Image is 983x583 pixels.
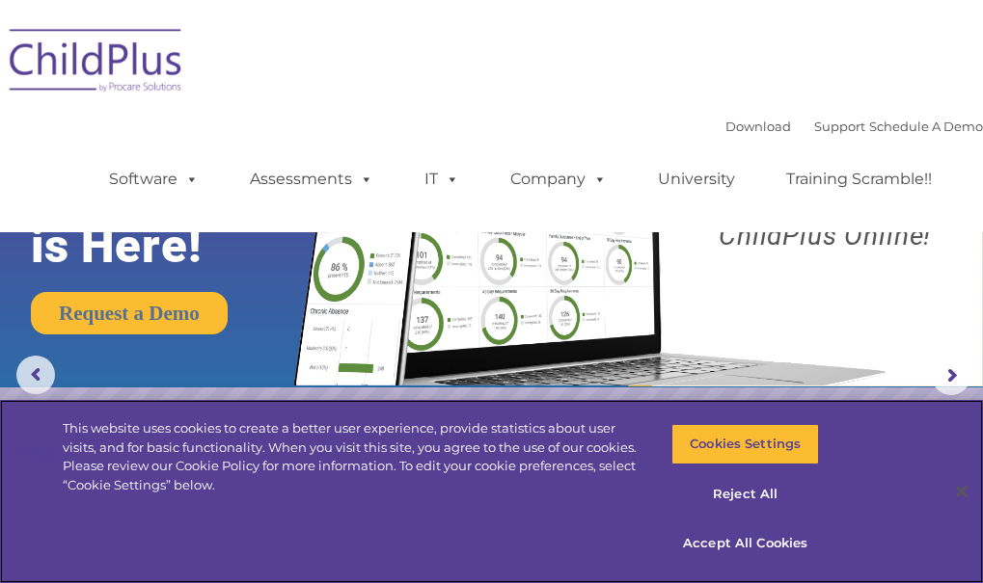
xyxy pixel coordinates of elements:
a: Support [814,119,865,134]
a: Training Scramble!! [767,160,951,199]
a: Download [725,119,791,134]
div: This website uses cookies to create a better user experience, provide statistics about user visit... [63,419,642,494]
button: Cookies Settings [671,424,819,464]
a: Assessments [231,160,393,199]
rs-layer: Boost your productivity and streamline your success in ChildPlus Online! [679,123,970,249]
button: Close [941,470,983,513]
a: Schedule A Demo [869,119,983,134]
font: | [725,119,983,134]
a: University [639,160,754,199]
button: Accept All Cookies [671,523,819,564]
a: Company [491,160,626,199]
a: Software [90,160,218,199]
button: Reject All [671,474,819,515]
a: IT [405,160,478,199]
a: Request a Demo [31,292,228,334]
